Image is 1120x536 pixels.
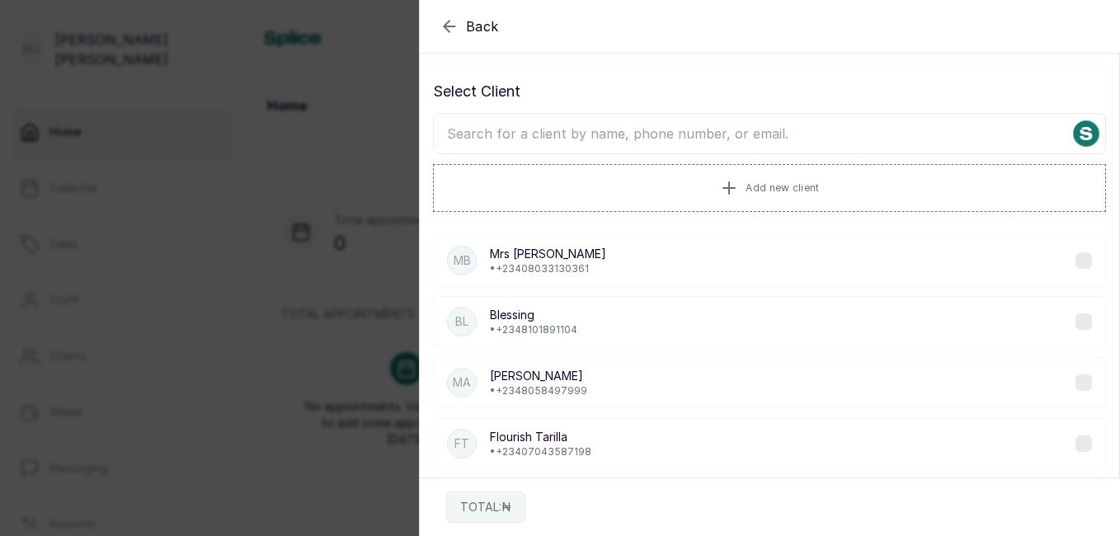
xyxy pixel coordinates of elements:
[433,113,1106,154] input: Search for a client by name, phone number, or email.
[490,307,577,323] p: Blessing
[490,384,587,397] p: • +234 8058497999
[490,246,606,262] p: Mrs [PERSON_NAME]
[454,435,469,452] p: FT
[466,16,499,36] span: Back
[460,499,511,515] p: TOTAL: ₦
[490,429,591,445] p: Flourish Tarilla
[440,16,499,36] button: Back
[490,368,587,384] p: [PERSON_NAME]
[746,181,819,195] span: Add new client
[433,80,1106,103] p: Select Client
[490,445,591,458] p: • +234 07043587198
[454,252,471,269] p: MB
[490,262,606,275] p: • +234 08033130361
[490,323,577,336] p: • +234 8101891104
[455,313,468,330] p: Bl
[433,164,1106,212] button: Add new client
[453,374,471,391] p: Ma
